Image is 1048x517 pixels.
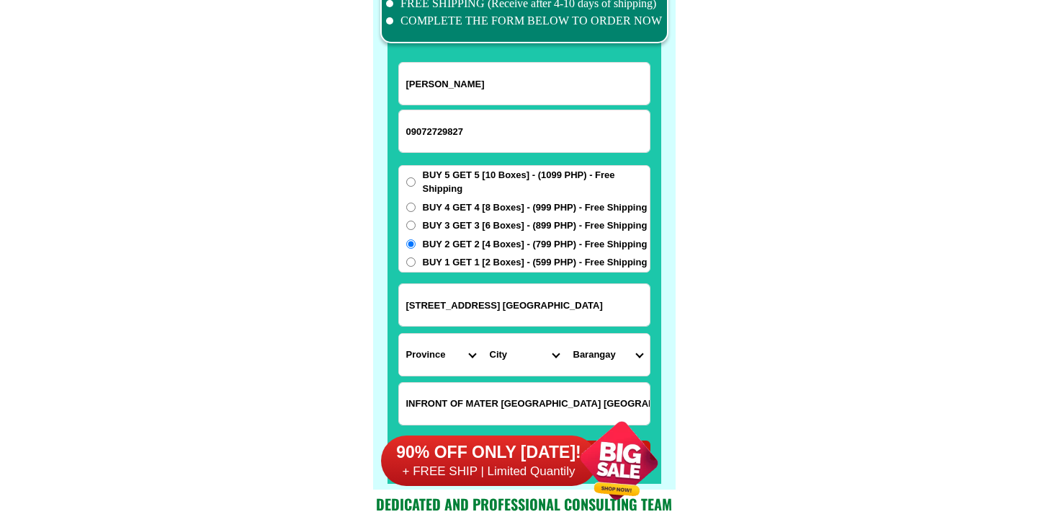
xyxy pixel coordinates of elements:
[406,257,416,267] input: BUY 1 GET 1 [2 Boxes] - (599 PHP) - Free Shipping
[423,218,648,233] span: BUY 3 GET 3 [6 Boxes] - (899 PHP) - Free Shipping
[399,63,650,105] input: Input full_name
[399,334,483,376] select: Select province
[423,237,648,252] span: BUY 2 GET 2 [4 Boxes] - (799 PHP) - Free Shipping
[381,464,597,480] h6: + FREE SHIP | Limited Quantily
[566,334,650,376] select: Select commune
[406,177,416,187] input: BUY 5 GET 5 [10 Boxes] - (1099 PHP) - Free Shipping
[399,284,650,326] input: Input address
[386,12,663,30] li: COMPLETE THE FORM BELOW TO ORDER NOW
[406,239,416,249] input: BUY 2 GET 2 [4 Boxes] - (799 PHP) - Free Shipping
[406,203,416,212] input: BUY 4 GET 4 [8 Boxes] - (999 PHP) - Free Shipping
[423,200,648,215] span: BUY 4 GET 4 [8 Boxes] - (999 PHP) - Free Shipping
[423,168,650,196] span: BUY 5 GET 5 [10 Boxes] - (1099 PHP) - Free Shipping
[399,110,650,152] input: Input phone_number
[399,383,650,425] input: Input LANDMARKOFLOCATION
[483,334,566,376] select: Select district
[381,442,597,464] h6: 90% OFF ONLY [DATE]!
[406,221,416,230] input: BUY 3 GET 3 [6 Boxes] - (899 PHP) - Free Shipping
[423,255,648,270] span: BUY 1 GET 1 [2 Boxes] - (599 PHP) - Free Shipping
[373,493,676,515] h2: Dedicated and professional consulting team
